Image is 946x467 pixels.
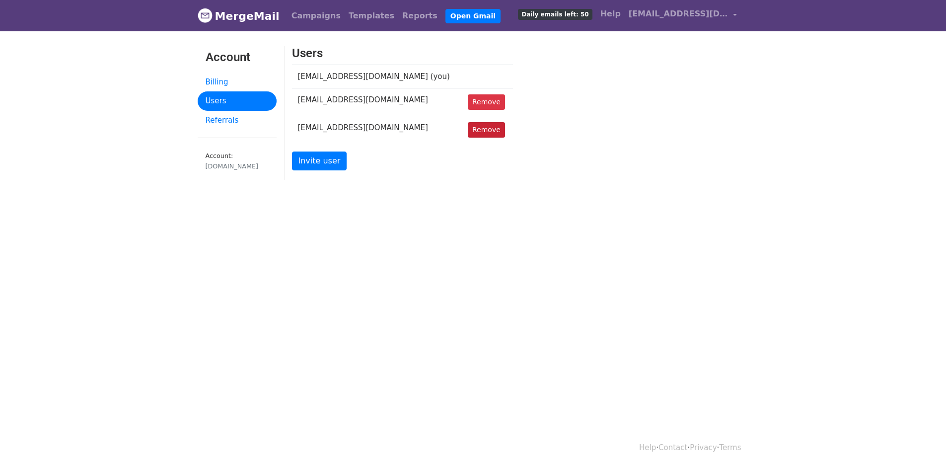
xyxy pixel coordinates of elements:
[345,6,398,26] a: Templates
[198,73,277,92] a: Billing
[625,4,741,27] a: [EMAIL_ADDRESS][DOMAIN_NAME]
[198,111,277,130] a: Referrals
[206,161,269,171] div: [DOMAIN_NAME]
[514,4,596,24] a: Daily emails left: 50
[206,152,269,171] small: Account:
[690,443,717,452] a: Privacy
[639,443,656,452] a: Help
[468,94,505,110] a: Remove
[292,46,513,61] h3: Users
[292,88,462,116] td: [EMAIL_ADDRESS][DOMAIN_NAME]
[292,152,347,170] a: Invite user
[896,419,946,467] iframe: Chat Widget
[398,6,441,26] a: Reports
[629,8,728,20] span: [EMAIL_ADDRESS][DOMAIN_NAME]
[719,443,741,452] a: Terms
[596,4,625,24] a: Help
[658,443,687,452] a: Contact
[518,9,592,20] span: Daily emails left: 50
[288,6,345,26] a: Campaigns
[468,122,505,138] a: Remove
[198,91,277,111] a: Users
[198,8,213,23] img: MergeMail logo
[206,50,269,65] h3: Account
[445,9,501,23] a: Open Gmail
[292,65,462,88] td: [EMAIL_ADDRESS][DOMAIN_NAME] (you)
[198,5,280,26] a: MergeMail
[292,116,462,144] td: [EMAIL_ADDRESS][DOMAIN_NAME]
